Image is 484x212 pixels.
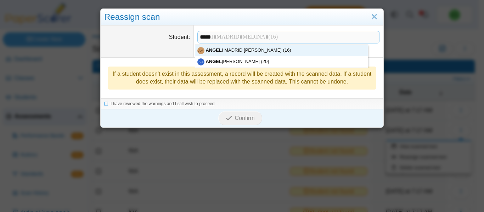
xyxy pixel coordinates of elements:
div: [PERSON_NAME] (20) [195,56,368,68]
span: ANGEL OSORIO FELIX [198,61,203,64]
span: ANGELI MADRID MEDINA [198,49,203,52]
div: I MADRID [PERSON_NAME] (16) [195,45,368,56]
label: Student [169,34,190,40]
button: Confirm [218,111,262,125]
div: If a student doesn't exist in this assessment, a record will be created with the scanned data. If... [108,67,376,90]
tags: ​ [197,31,380,44]
strong: ANGEL [206,59,222,64]
strong: ANGEL [206,47,222,53]
a: Close [369,11,380,23]
div: Reassign scan [101,9,383,25]
span: Confirm [235,115,255,121]
span: I have reviewed the warnings and I still wish to proceed [111,101,215,106]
